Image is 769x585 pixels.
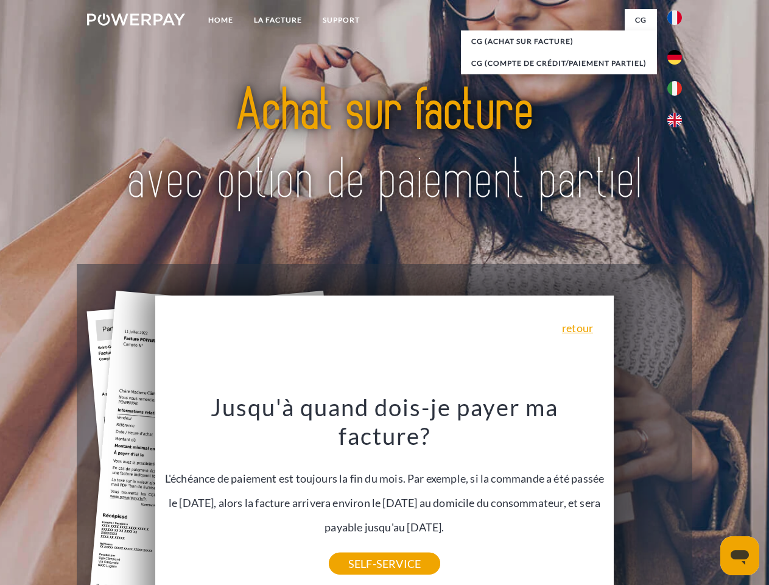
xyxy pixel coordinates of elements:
[667,81,682,96] img: it
[667,113,682,127] img: en
[667,10,682,25] img: fr
[461,30,657,52] a: CG (achat sur facture)
[461,52,657,74] a: CG (Compte de crédit/paiement partiel)
[329,553,440,575] a: SELF-SERVICE
[720,536,759,575] iframe: Bouton de lancement de la fenêtre de messagerie
[562,322,593,333] a: retour
[312,9,370,31] a: Support
[625,9,657,31] a: CG
[163,392,607,564] div: L'échéance de paiement est toujours la fin du mois. Par exemple, si la commande a été passée le [...
[87,13,185,26] img: logo-powerpay-white.svg
[116,58,653,233] img: title-powerpay_fr.svg
[667,50,682,65] img: de
[198,9,244,31] a: Home
[244,9,312,31] a: LA FACTURE
[163,392,607,451] h3: Jusqu'à quand dois-je payer ma facture?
